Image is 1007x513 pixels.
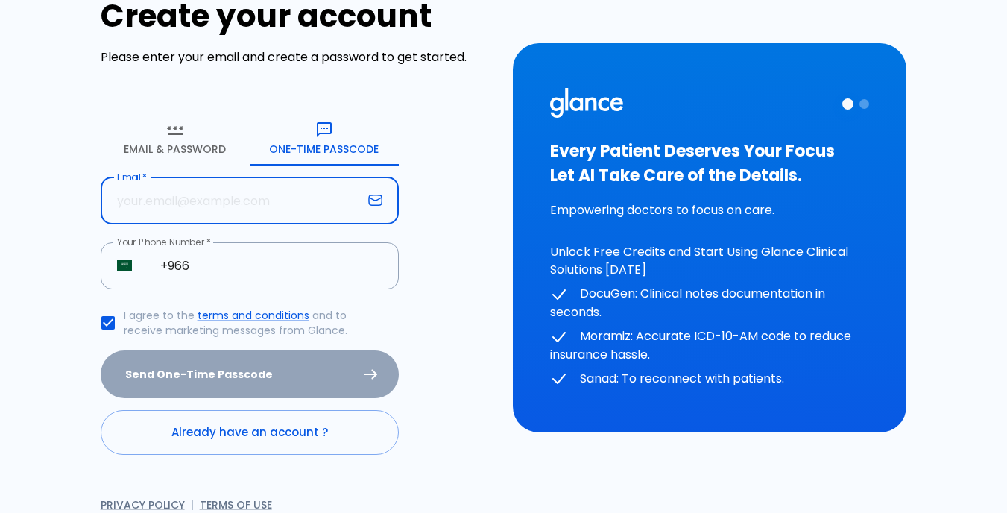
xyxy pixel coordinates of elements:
[101,177,362,224] input: your.email@example.com
[124,308,387,338] p: I agree to the and to receive marketing messages from Glance.
[101,112,250,166] button: Email & Password
[101,497,185,512] a: Privacy Policy
[111,252,138,279] button: Select country
[250,112,399,166] button: One-Time Passcode
[550,201,870,219] p: Empowering doctors to focus on care.
[550,243,870,279] p: Unlock Free Credits and Start Using Glance Clinical Solutions [DATE]
[198,308,309,323] a: terms and conditions
[191,497,194,512] span: |
[117,260,132,271] img: unknown
[550,327,870,364] p: Moramiz: Accurate ICD-10-AM code to reduce insurance hassle.
[101,48,495,66] p: Please enter your email and create a password to get started.
[550,285,870,321] p: DocuGen: Clinical notes documentation in seconds.
[101,410,399,455] a: Already have an account ?
[550,370,870,388] p: Sanad: To reconnect with patients.
[550,139,870,188] h3: Every Patient Deserves Your Focus Let AI Take Care of the Details.
[200,497,272,512] a: Terms of Use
